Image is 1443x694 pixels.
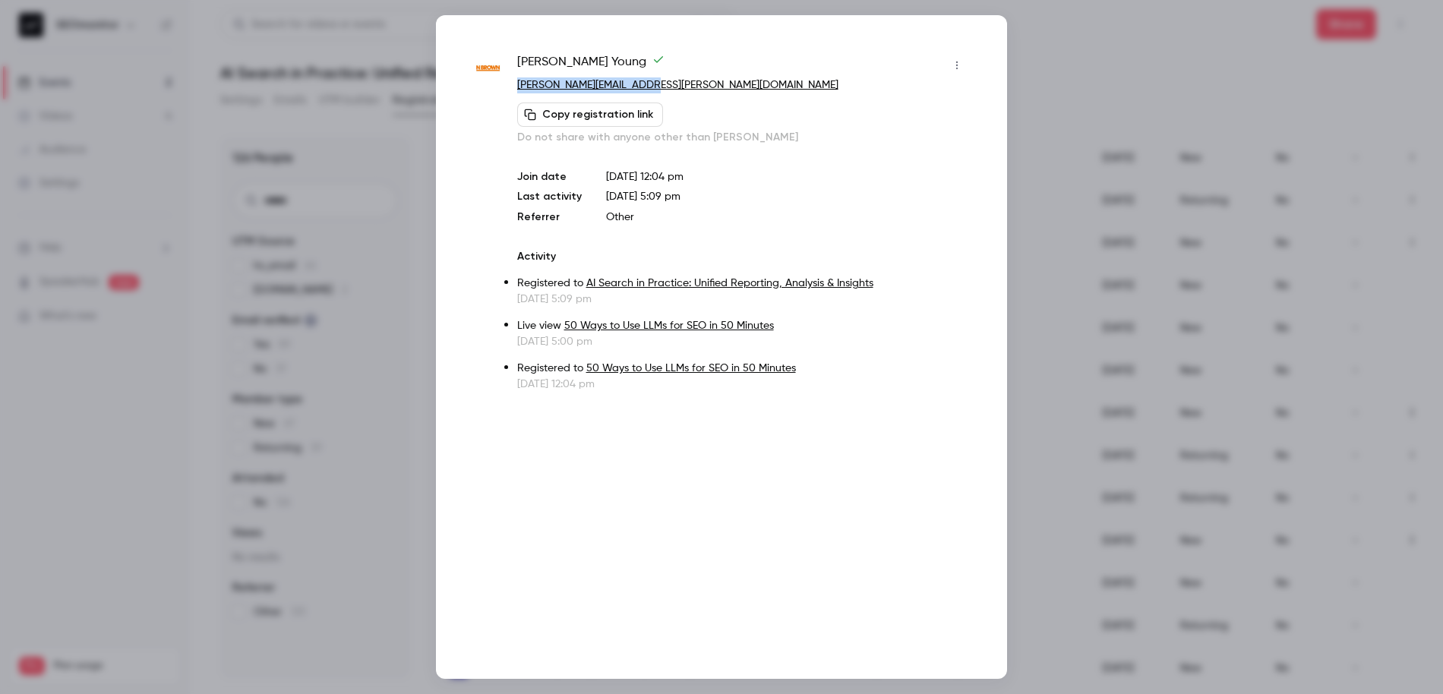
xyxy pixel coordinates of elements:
[517,103,663,127] button: Copy registration link
[517,80,838,90] a: [PERSON_NAME][EMAIL_ADDRESS][PERSON_NAME][DOMAIN_NAME]
[517,189,582,205] p: Last activity
[586,278,873,289] a: AI Search in Practice: Unified Reporting, Analysis & Insights
[517,210,582,225] p: Referrer
[606,169,969,185] p: [DATE] 12:04 pm
[517,334,969,349] p: [DATE] 5:00 pm
[517,377,969,392] p: [DATE] 12:04 pm
[586,363,796,374] a: 50 Ways to Use LLMs for SEO in 50 Minutes
[606,191,680,202] span: [DATE] 5:09 pm
[564,320,774,331] a: 50 Ways to Use LLMs for SEO in 50 Minutes
[517,53,665,77] span: [PERSON_NAME] Young
[517,249,969,264] p: Activity
[517,130,969,145] p: Do not share with anyone other than [PERSON_NAME]
[606,210,969,225] p: Other
[474,55,502,83] img: nbrown.co.uk
[517,169,582,185] p: Join date
[517,276,969,292] p: Registered to
[517,318,969,334] p: Live view
[517,361,969,377] p: Registered to
[517,292,969,307] p: [DATE] 5:09 pm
